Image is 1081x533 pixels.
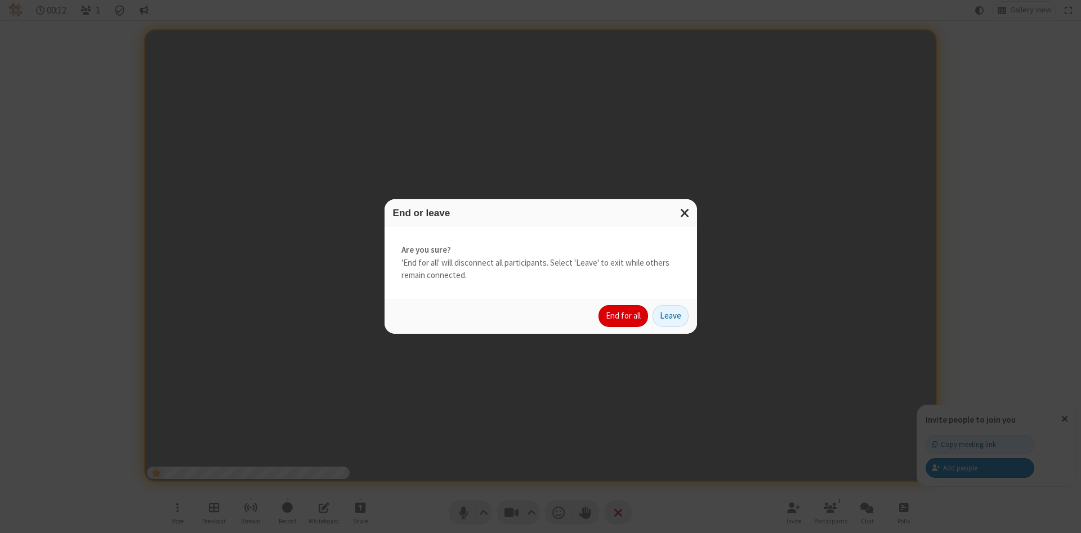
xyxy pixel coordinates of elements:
[393,208,689,218] h3: End or leave
[653,305,689,328] button: Leave
[673,199,697,227] button: Close modal
[385,227,697,299] div: 'End for all' will disconnect all participants. Select 'Leave' to exit while others remain connec...
[598,305,648,328] button: End for all
[401,244,680,257] strong: Are you sure?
